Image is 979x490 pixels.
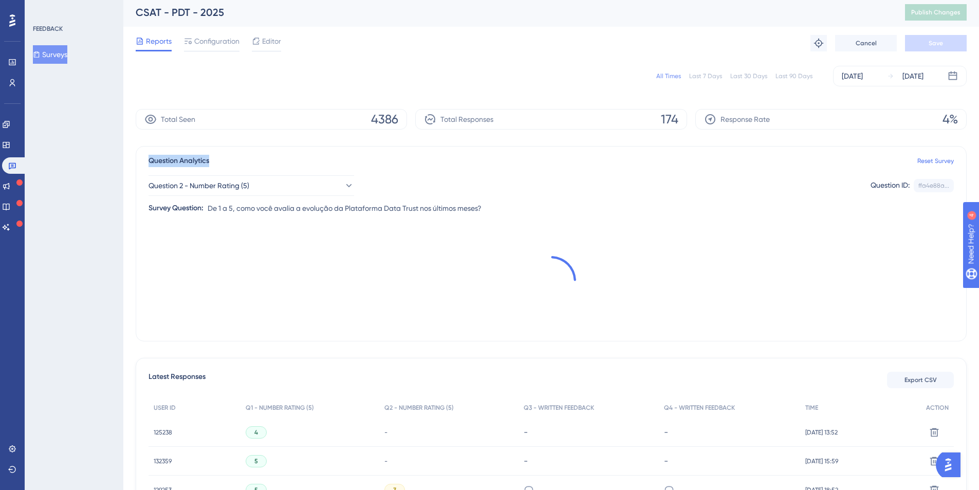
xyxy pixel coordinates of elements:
[384,404,454,412] span: Q2 - NUMBER RATING (5)
[440,113,493,125] span: Total Responses
[730,72,767,80] div: Last 30 Days
[805,457,838,465] span: [DATE] 15:59
[524,427,654,437] div: -
[371,111,398,128] span: 4386
[856,39,877,47] span: Cancel
[208,202,482,214] span: De 1 a 5, como você avalia a evolução da Plataforma Data Trust nos últimos meses?
[384,457,387,465] span: -
[262,35,281,47] span: Editor
[775,72,812,80] div: Last 90 Days
[929,39,943,47] span: Save
[149,179,249,192] span: Question 2 - Number Rating (5)
[905,35,967,51] button: Save
[146,35,172,47] span: Reports
[149,202,204,214] div: Survey Question:
[661,111,678,128] span: 174
[154,428,172,437] span: 125238
[721,113,770,125] span: Response Rate
[194,35,239,47] span: Configuration
[33,45,67,64] button: Surveys
[917,157,954,165] a: Reset Survey
[902,70,923,82] div: [DATE]
[71,5,75,13] div: 4
[149,371,206,389] span: Latest Responses
[24,3,64,15] span: Need Help?
[154,457,172,465] span: 132359
[911,8,960,16] span: Publish Changes
[664,456,795,466] div: -
[149,175,354,196] button: Question 2 - Number Rating (5)
[904,376,937,384] span: Export CSV
[905,4,967,21] button: Publish Changes
[943,111,958,128] span: 4%
[805,404,818,412] span: TIME
[161,113,195,125] span: Total Seen
[384,428,387,437] span: -
[656,72,681,80] div: All Times
[33,25,63,33] div: FEEDBACK
[149,155,209,167] span: Question Analytics
[871,179,910,192] div: Question ID:
[524,404,594,412] span: Q3 - WRITTEN FEEDBACK
[887,372,954,388] button: Export CSV
[936,449,967,480] iframe: UserGuiding AI Assistant Launcher
[524,456,654,466] div: -
[254,428,258,437] span: 4
[254,457,258,465] span: 5
[918,182,949,190] div: ffa4e88a...
[689,72,722,80] div: Last 7 Days
[154,404,176,412] span: USER ID
[664,404,735,412] span: Q4 - WRITTEN FEEDBACK
[835,35,897,51] button: Cancel
[926,404,949,412] span: ACTION
[842,70,863,82] div: [DATE]
[664,427,795,437] div: -
[805,428,838,437] span: [DATE] 13:52
[136,5,879,20] div: CSAT - PDT - 2025
[246,404,314,412] span: Q1 - NUMBER RATING (5)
